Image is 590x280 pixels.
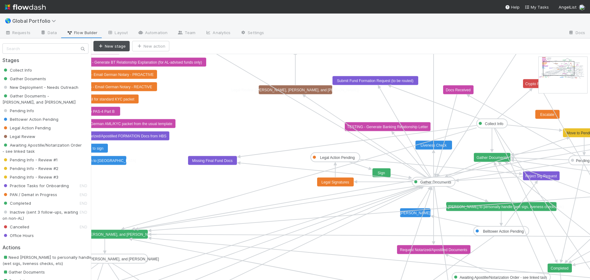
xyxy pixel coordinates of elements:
[200,28,235,38] a: Analytics
[378,171,385,175] text: Sign
[2,201,31,206] span: Completed
[2,117,58,122] span: Belltower Action Pending
[80,225,87,229] small: END
[337,79,414,83] text: Submit Fund Formation Request (to be routed)
[5,30,30,36] span: Requests
[2,68,32,73] span: Collect Info
[132,41,169,51] button: New action
[133,28,172,38] a: Automation
[53,232,157,237] text: Gather Documents - [PERSON_NAME], and [PERSON_NAME]
[525,82,551,86] text: Crypto Request
[75,97,135,101] text: Draft email for standard KYC packet
[2,192,57,197] span: PAN / Demat in Progress
[235,28,269,38] a: Settings
[2,143,82,154] span: Awaiting Apostille/Notarization Order - see linked task
[400,211,431,215] text: [PERSON_NAME]
[559,5,576,10] span: AngelList
[61,159,136,163] text: IOS signed - return to [GEOGRAPHIC_DATA]
[80,210,87,215] small: END
[2,108,34,113] span: Pending Info
[2,210,78,221] span: Inactive (sent 3 follow-ups, waiting on non-AL)
[2,166,58,171] span: Pending Info - Review #2
[77,109,115,114] text: Generate PAS-4 Part B
[505,4,520,10] div: Help
[74,73,154,77] text: TESTING - Email German Notary - PROACTIVE
[12,18,59,24] span: Global Portfolio
[93,41,130,51] button: New stage
[2,43,88,54] input: Search
[62,28,102,38] a: Flow Builder
[2,270,45,274] span: Gather Documents
[2,224,29,229] span: Cancelled
[2,85,78,90] span: New Deployment - Needs Outreach
[35,28,62,38] a: Data
[74,134,166,138] text: Order Notarized/Apostilled FORMATION Docs from HBS
[551,266,568,270] text: Completed
[2,255,92,266] span: Need [PERSON_NAME] to personally handle (wet sigs, liveness checks, etc)
[321,180,349,184] text: Legal Signatures
[172,28,200,38] a: Team
[192,159,232,163] text: Missing Final Fund Docs
[80,192,87,197] small: END
[525,4,549,10] a: My Tasks
[2,183,69,188] span: Practice Tasks for Onboarding
[485,122,503,126] text: Collect Info
[483,229,524,234] text: Belltower Action Pending
[525,5,549,10] span: My Tasks
[5,18,11,23] span: 🌎
[74,122,172,126] text: Generate German AML/KYC packet from the usual template
[231,88,359,92] text: Legal Review ([PERSON_NAME], [PERSON_NAME], and [PERSON_NAME])
[347,125,428,129] text: TESTING - Generate Banking Relationship Letter
[75,60,202,65] text: TESTING - Generate BT Relationship Explanation (for AL-advised funds only)
[438,205,564,209] text: Need [PERSON_NAME] to personally handle (wet sigs, liveness checks, etc)
[460,275,548,280] text: Awaiting Apostille/Notarization Order - see linked task
[80,201,87,206] small: END
[67,30,97,36] span: Flow Builder
[80,183,87,188] small: END
[400,248,467,252] text: Request Notarized/Apostilled Documents
[2,125,51,130] span: Legal Action Pending
[2,245,88,250] h2: Actions
[75,146,103,151] text: Need IOS to sign
[102,28,133,38] a: Layout
[5,2,46,12] img: logo-inverted-e16ddd16eac7371096b0.svg
[2,57,88,63] h2: Stages
[76,85,152,89] text: TESTING - Email German Notary - REACTIVE
[320,156,355,160] text: Legal Action Pending
[2,233,34,238] span: Office Hours
[579,4,585,10] img: avatar_ba76ddef-3fd0-4be4-9bc3-126ad567fcd5.png
[2,93,76,105] span: Gather Documents - [PERSON_NAME], and [PERSON_NAME]
[540,112,554,117] text: Escalate
[55,257,159,261] text: Gather Documents - [PERSON_NAME], and [PERSON_NAME]
[525,174,557,178] text: Reject Sig Request
[2,175,58,179] span: Pending Info - Review #3
[2,134,35,139] span: Legal Review
[563,28,590,38] a: Docs
[2,157,58,162] span: Pending Info - Review #1
[420,180,451,184] text: Gather Documents
[477,156,508,160] text: Gather Documents
[446,88,471,92] text: Docs Received
[2,76,46,81] span: Gather Documents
